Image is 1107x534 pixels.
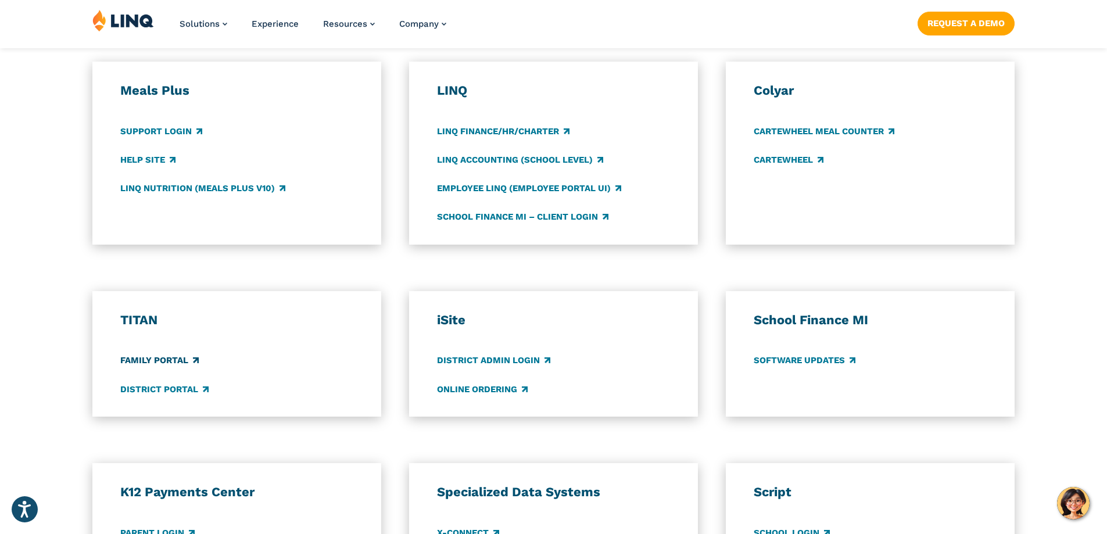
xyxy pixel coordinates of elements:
[754,125,894,138] a: CARTEWHEEL Meal Counter
[323,19,367,29] span: Resources
[120,125,202,138] a: Support Login
[180,19,227,29] a: Solutions
[399,19,446,29] a: Company
[754,153,823,166] a: CARTEWHEEL
[918,9,1015,35] nav: Button Navigation
[120,83,354,99] h3: Meals Plus
[92,9,154,31] img: LINQ | K‑12 Software
[323,19,375,29] a: Resources
[437,182,621,195] a: Employee LINQ (Employee Portal UI)
[120,354,199,367] a: Family Portal
[120,484,354,500] h3: K12 Payments Center
[399,19,439,29] span: Company
[180,9,446,48] nav: Primary Navigation
[437,83,671,99] h3: LINQ
[437,210,608,223] a: School Finance MI – Client Login
[754,312,987,328] h3: School Finance MI
[252,19,299,29] a: Experience
[437,312,671,328] h3: iSite
[120,383,209,396] a: District Portal
[437,153,603,166] a: LINQ Accounting (school level)
[120,312,354,328] h3: TITAN
[437,354,550,367] a: District Admin Login
[437,125,569,138] a: LINQ Finance/HR/Charter
[120,182,285,195] a: LINQ Nutrition (Meals Plus v10)
[754,354,855,367] a: Software Updates
[754,484,987,500] h3: Script
[1057,487,1090,519] button: Hello, have a question? Let’s chat.
[437,383,528,396] a: Online Ordering
[437,484,671,500] h3: Specialized Data Systems
[180,19,220,29] span: Solutions
[754,83,987,99] h3: Colyar
[120,153,175,166] a: Help Site
[918,12,1015,35] a: Request a Demo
